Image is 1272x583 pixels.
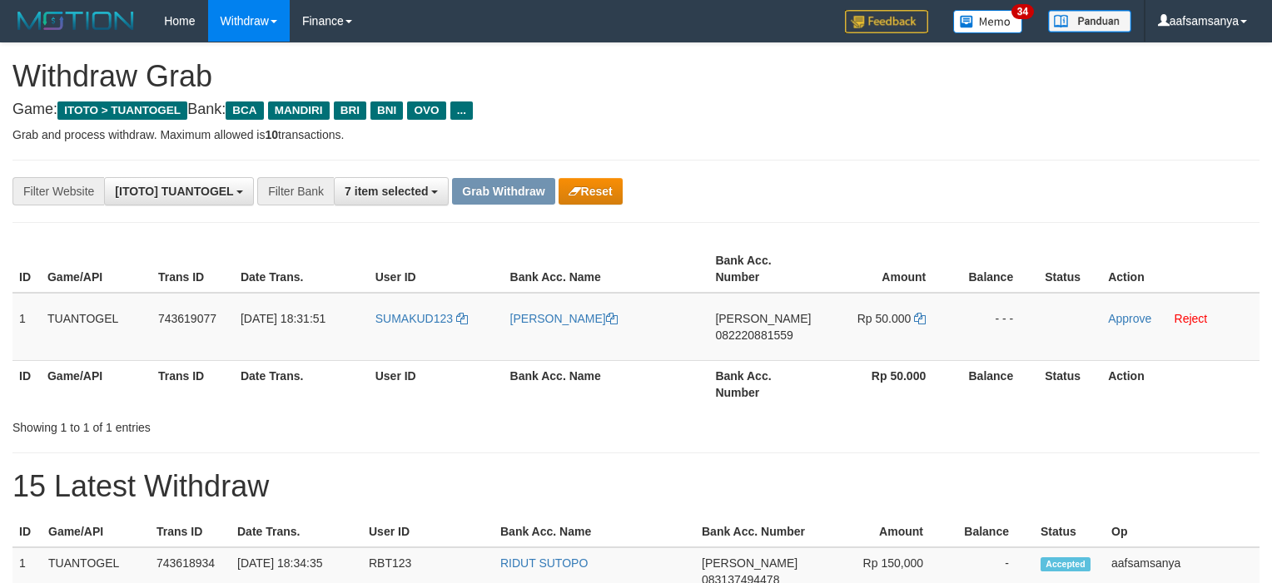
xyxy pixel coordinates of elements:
a: Copy 50000 to clipboard [914,312,926,325]
th: Balance [951,360,1038,408]
th: User ID [362,516,494,547]
th: Date Trans. [231,516,362,547]
button: Grab Withdraw [452,178,554,205]
span: BNI [370,101,403,120]
th: Balance [951,245,1038,293]
a: RIDUT SUTOPO [500,556,588,570]
button: Reset [559,178,623,205]
th: User ID [369,360,504,408]
span: [PERSON_NAME] [702,556,797,570]
th: Action [1101,245,1260,293]
span: BCA [226,101,263,120]
img: panduan.png [1048,10,1131,32]
th: Bank Acc. Name [504,245,709,293]
th: Status [1038,245,1101,293]
th: Date Trans. [234,245,369,293]
div: Showing 1 to 1 of 1 entries [12,413,518,436]
span: [ITOTO] TUANTOGEL [115,185,233,198]
span: [PERSON_NAME] [715,312,811,325]
td: - - - [951,293,1038,361]
span: 743619077 [158,312,216,325]
span: 34 [1011,4,1034,19]
th: User ID [369,245,504,293]
th: Trans ID [152,360,234,408]
a: Approve [1108,312,1151,325]
span: [DATE] 18:31:51 [241,312,325,325]
a: Reject [1175,312,1208,325]
th: Bank Acc. Number [708,360,819,408]
th: Op [1105,516,1260,547]
h4: Game: Bank: [12,101,1260,118]
span: SUMAKUD123 [375,312,453,325]
span: Copy 082220881559 to clipboard [715,329,793,342]
div: Filter Bank [257,177,334,205]
h1: Withdraw Grab [12,60,1260,93]
img: Feedback.jpg [845,10,928,33]
a: SUMAKUD123 [375,312,468,325]
span: Rp 50.000 [857,312,912,325]
div: Filter Website [12,177,104,205]
th: Trans ID [150,516,231,547]
span: ITOTO > TUANTOGEL [57,101,187,120]
strong: 10 [265,128,278,141]
th: Amount [819,516,948,547]
th: Status [1034,516,1105,547]
th: Rp 50.000 [819,360,951,408]
th: ID [12,245,41,293]
td: 1 [12,293,41,361]
span: Accepted [1041,557,1091,571]
th: Status [1038,360,1101,408]
th: Game/API [42,516,150,547]
th: Bank Acc. Name [504,360,709,408]
span: ... [450,101,473,120]
img: Button%20Memo.svg [953,10,1023,33]
th: Game/API [41,245,152,293]
th: Balance [948,516,1034,547]
h1: 15 Latest Withdraw [12,470,1260,503]
span: 7 item selected [345,185,428,198]
th: Amount [819,245,951,293]
button: 7 item selected [334,177,449,205]
th: Bank Acc. Number [695,516,819,547]
th: ID [12,360,41,408]
th: Trans ID [152,245,234,293]
span: MANDIRI [268,101,330,120]
span: OVO [407,101,445,120]
p: Grab and process withdraw. Maximum allowed is transactions. [12,126,1260,143]
th: Game/API [41,360,152,408]
button: [ITOTO] TUANTOGEL [104,177,254,205]
img: MOTION_logo.png [12,8,139,33]
th: Bank Acc. Number [708,245,819,293]
span: BRI [334,101,366,120]
td: TUANTOGEL [41,293,152,361]
th: ID [12,516,42,547]
th: Action [1101,360,1260,408]
a: [PERSON_NAME] [510,312,618,325]
th: Bank Acc. Name [494,516,695,547]
th: Date Trans. [234,360,369,408]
